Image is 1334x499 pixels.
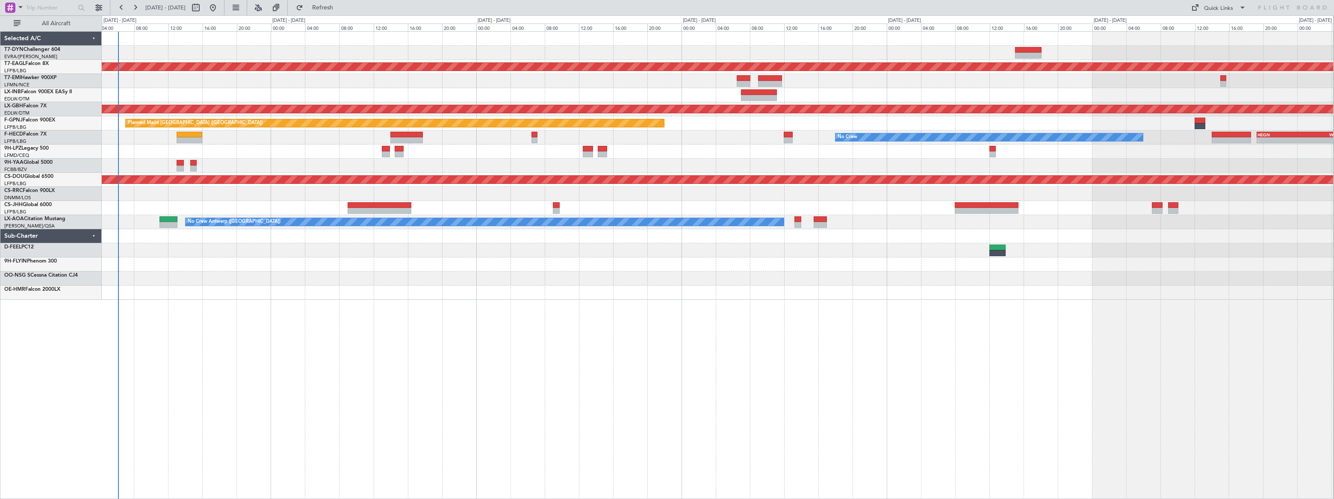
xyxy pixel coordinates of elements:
div: 20:00 [237,24,271,31]
div: [DATE] - [DATE] [478,17,511,24]
a: D-FEELPC12 [4,245,34,250]
a: LX-GBHFalcon 7X [4,103,47,109]
div: 16:00 [1024,24,1058,31]
div: [DATE] - [DATE] [1094,17,1127,24]
a: F-GPNJFalcon 900EX [4,118,55,123]
div: 00:00 [1092,24,1127,31]
div: 12:00 [1195,24,1229,31]
a: LFPB/LBG [4,68,27,74]
div: 00:00 [476,24,511,31]
div: 00:00 [271,24,305,31]
div: 20:00 [442,24,476,31]
a: EDLW/DTM [4,96,30,102]
span: T7-EAGL [4,61,25,66]
a: EVRA/[PERSON_NAME] [4,53,57,60]
a: LFPB/LBG [4,209,27,215]
span: CS-JHH [4,202,23,207]
button: Quick Links [1187,1,1250,15]
div: Planned Maint [GEOGRAPHIC_DATA] ([GEOGRAPHIC_DATA]) [128,117,263,130]
a: CS-DOUGlobal 6500 [4,174,53,179]
div: 04:00 [716,24,750,31]
a: FCBB/BZV [4,166,27,173]
div: 08:00 [955,24,989,31]
div: 12:00 [990,24,1024,31]
span: F-GPNJ [4,118,23,123]
a: LX-AOACitation Mustang [4,216,65,221]
a: [PERSON_NAME]/QSA [4,223,55,229]
a: CS-RRCFalcon 900LX [4,188,55,193]
span: CS-RRC [4,188,23,193]
div: 20:00 [647,24,682,31]
div: 20:00 [853,24,887,31]
div: No Crew Antwerp ([GEOGRAPHIC_DATA]) [188,216,280,228]
a: DNMM/LOS [4,195,31,201]
button: Refresh [292,1,343,15]
div: 16:00 [203,24,237,31]
a: LFMN/NCE [4,82,30,88]
div: 12:00 [374,24,408,31]
div: 04:00 [100,24,134,31]
a: T7-EMIHawker 900XP [4,75,56,80]
a: 9H-FLYINPhenom 300 [4,259,57,264]
span: 9H-LPZ [4,146,21,151]
div: 08:00 [545,24,579,31]
div: [DATE] - [DATE] [103,17,136,24]
div: 00:00 [682,24,716,31]
a: EDLW/DTM [4,110,30,116]
button: All Aircraft [9,17,93,30]
span: D-FEEL [4,245,21,250]
span: LX-GBH [4,103,23,109]
div: 00:00 [887,24,921,31]
div: 08:00 [750,24,784,31]
a: T7-EAGLFalcon 8X [4,61,49,66]
a: 9H-LPZLegacy 500 [4,146,49,151]
div: [DATE] - [DATE] [888,17,921,24]
div: 16:00 [408,24,442,31]
div: 08:00 [1161,24,1195,31]
span: OO-NSG S [4,273,30,278]
span: OE-HMR [4,287,25,292]
div: 00:00 [1298,24,1332,31]
a: 9H-YAAGlobal 5000 [4,160,53,165]
div: - [1257,138,1299,143]
div: [DATE] - [DATE] [272,17,305,24]
span: Refresh [305,5,341,11]
div: 12:00 [579,24,613,31]
div: Quick Links [1204,4,1233,13]
span: [DATE] - [DATE] [145,4,186,12]
span: T7-DYN [4,47,24,52]
div: 12:00 [784,24,818,31]
div: No Crew [838,131,857,144]
a: LX-INBFalcon 900EX EASy II [4,89,72,94]
span: T7-EMI [4,75,21,80]
div: [DATE] - [DATE] [1299,17,1332,24]
a: LFPB/LBG [4,124,27,130]
span: LX-INB [4,89,21,94]
div: 04:00 [1127,24,1161,31]
a: OO-NSG SCessna Citation CJ4 [4,273,78,278]
a: F-HECDFalcon 7X [4,132,47,137]
div: 04:00 [511,24,545,31]
div: 08:00 [134,24,168,31]
span: LX-AOA [4,216,24,221]
div: 20:00 [1058,24,1092,31]
input: Trip Number [26,1,75,14]
span: CS-DOU [4,174,24,179]
div: 04:00 [305,24,339,31]
a: OE-HMRFalcon 2000LX [4,287,60,292]
div: HEGN [1257,132,1299,137]
span: 9H-YAA [4,160,24,165]
div: [DATE] - [DATE] [683,17,716,24]
a: LFPB/LBG [4,138,27,145]
span: F-HECD [4,132,23,137]
span: All Aircraft [22,21,90,27]
a: LFPB/LBG [4,180,27,187]
div: 08:00 [339,24,374,31]
a: CS-JHHGlobal 6000 [4,202,52,207]
a: LFMD/CEQ [4,152,29,159]
div: 20:00 [1263,24,1298,31]
span: 9H-FLYIN [4,259,27,264]
div: 12:00 [168,24,203,31]
div: 16:00 [818,24,853,31]
a: T7-DYNChallenger 604 [4,47,60,52]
